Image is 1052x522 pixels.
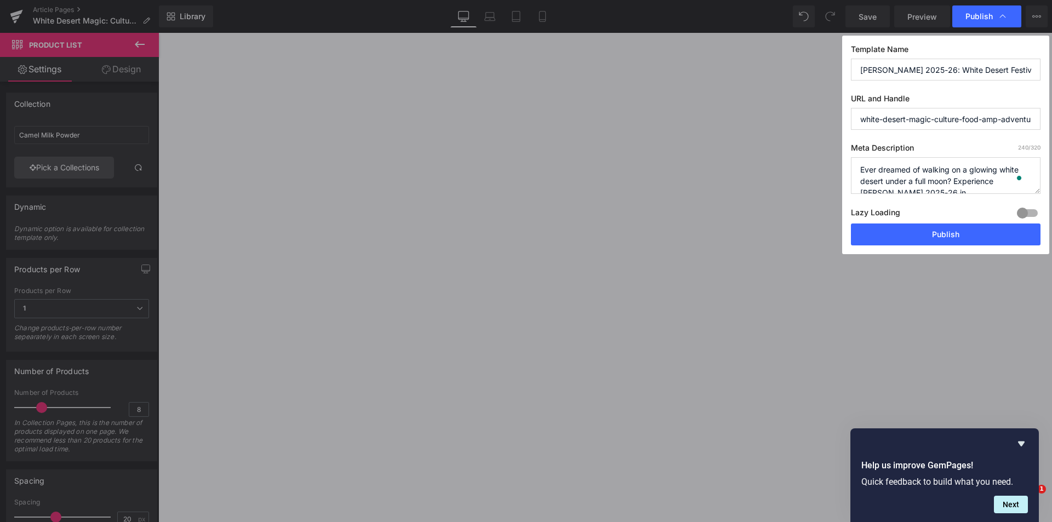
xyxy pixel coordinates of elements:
div: Help us improve GemPages! [861,437,1028,513]
button: Publish [851,223,1040,245]
span: /320 [1018,144,1040,151]
h2: Help us improve GemPages! [861,459,1028,472]
span: Publish [965,12,993,21]
button: Hide survey [1015,437,1028,450]
label: Template Name [851,44,1040,59]
label: Meta Description [851,143,1040,157]
label: Lazy Loading [851,205,900,223]
button: Next question [994,496,1028,513]
p: Quick feedback to build what you need. [861,477,1028,487]
span: 1 [1037,485,1046,494]
textarea: To enrich screen reader interactions, please activate Accessibility in Grammarly extension settings [851,157,1040,194]
label: URL and Handle [851,94,1040,108]
span: 240 [1018,144,1028,151]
